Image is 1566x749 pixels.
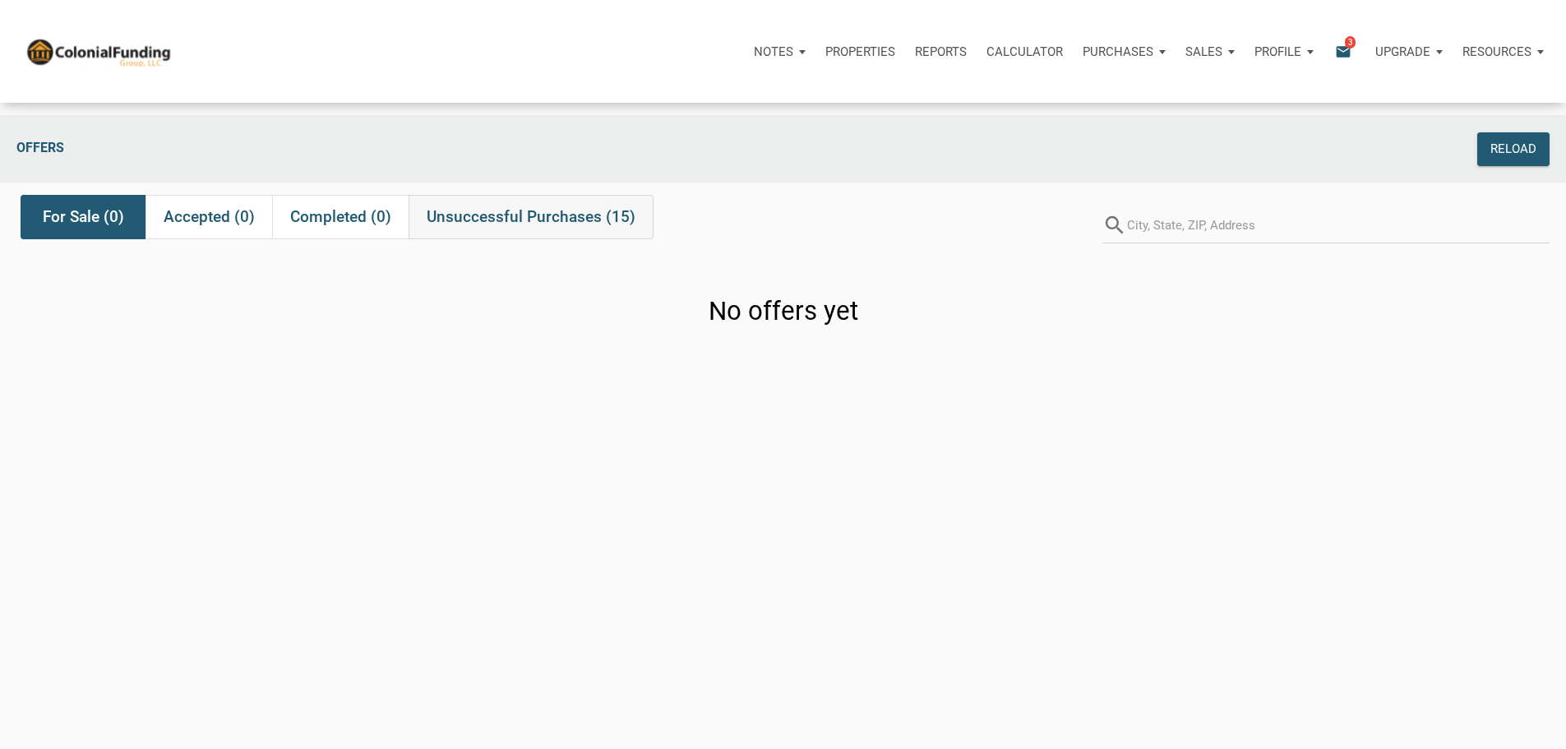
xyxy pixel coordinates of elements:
[1462,44,1531,59] p: Resources
[915,44,967,59] p: Reports
[986,44,1063,59] p: Calculator
[1333,42,1353,61] i: email
[709,294,858,330] h3: No offers yet
[905,27,977,76] button: Reports
[754,44,793,59] p: Notes
[815,27,905,76] a: Properties
[25,36,172,67] img: NoteUnlimited
[1365,27,1453,76] button: Upgrade
[290,207,391,227] span: Completed (0)
[1185,44,1222,59] p: Sales
[1073,27,1176,76] button: Purchases
[272,195,409,239] div: Completed (0)
[1083,44,1153,59] p: Purchases
[1477,132,1550,166] button: Reload
[825,44,895,59] p: Properties
[1345,35,1356,49] span: 3
[1323,27,1365,76] button: email3
[1254,44,1301,59] p: Profile
[146,195,272,239] div: Accepted (0)
[164,207,255,227] span: Accepted (0)
[1127,206,1550,243] input: City, State, ZIP, Address
[1490,140,1536,159] div: Reload
[1245,27,1323,76] button: Profile
[43,207,124,227] span: For Sale (0)
[8,132,1171,166] div: Offers
[1375,44,1430,59] p: Upgrade
[744,27,815,76] button: Notes
[409,195,654,239] div: Unsuccessful Purchases (15)
[1102,206,1127,243] i: search
[1453,27,1554,76] button: Resources
[1176,27,1245,76] button: Sales
[21,195,146,239] div: For Sale (0)
[427,207,635,227] span: Unsuccessful Purchases (15)
[977,27,1073,76] a: Calculator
